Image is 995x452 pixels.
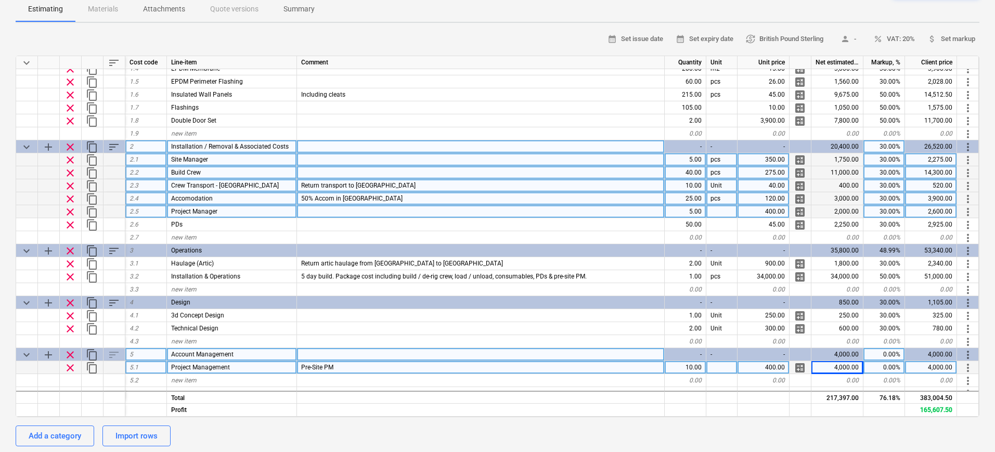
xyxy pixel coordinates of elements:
[905,322,957,335] div: 780.00
[86,141,98,153] span: Duplicate category
[863,140,905,153] div: 30.00%
[794,206,806,218] span: Manage detailed breakdown for the row
[665,283,706,296] div: 0.00
[962,297,974,309] span: More actions
[905,218,957,231] div: 2,925.00
[873,34,883,44] span: percent
[794,115,806,127] span: Manage detailed breakdown for the row
[811,244,863,257] div: 35,800.00
[738,153,790,166] div: 350.00
[665,348,706,361] div: -
[811,270,863,283] div: 34,000.00
[738,127,790,140] div: 0.00
[706,296,738,309] div: -
[738,309,790,322] div: 250.00
[738,322,790,335] div: 300.00
[962,180,974,192] span: More actions
[171,208,217,215] span: Project Manager
[64,271,76,283] span: Remove row
[676,33,733,45] span: Set expiry date
[841,34,850,44] span: person
[794,310,806,322] span: Manage detailed breakdown for the row
[171,117,216,124] span: Double Door Set
[738,244,790,257] div: -
[738,101,790,114] div: 10.00
[676,34,685,44] span: calendar_month
[171,156,208,163] span: Site Manager
[962,141,974,153] span: More actions
[738,166,790,179] div: 275.00
[905,387,957,400] div: 0.00
[738,387,790,400] div: 0.00
[742,31,828,47] button: British Pound Sterling
[905,404,957,417] div: 165,607.50
[811,127,863,140] div: 0.00
[665,101,706,114] div: 105.00
[811,335,863,348] div: 0.00
[665,127,706,140] div: 0.00
[665,192,706,205] div: 25.00
[665,205,706,218] div: 5.00
[811,361,863,374] div: 4,000.00
[665,361,706,374] div: 10.00
[738,218,790,231] div: 45.00
[86,349,98,361] span: Duplicate category
[811,179,863,192] div: 400.00
[863,361,905,374] div: 0.00%
[863,391,905,404] div: 76.18%
[608,34,617,44] span: calendar_month
[905,270,957,283] div: 51,000.00
[301,182,416,189] span: Return transport to Croydon
[171,143,289,150] span: Installation / Removal & Associated Costs
[905,283,957,296] div: 0.00
[905,348,957,361] div: 4,000.00
[86,258,98,270] span: Duplicate row
[86,245,98,257] span: Duplicate category
[863,101,905,114] div: 50.00%
[86,362,98,374] span: Duplicate row
[962,206,974,218] span: More actions
[665,75,706,88] div: 60.00
[863,374,905,387] div: 0.00%
[665,257,706,270] div: 2.00
[171,169,201,176] span: Build Crew
[102,426,171,446] button: Import rows
[86,219,98,231] span: Duplicate row
[794,219,806,231] span: Manage detailed breakdown for the row
[64,102,76,114] span: Remove row
[811,140,863,153] div: 20,400.00
[297,56,665,69] div: Comment
[64,297,76,309] span: Remove row
[86,102,98,114] span: Duplicate row
[665,166,706,179] div: 40.00
[86,206,98,218] span: Duplicate row
[962,323,974,335] span: More actions
[905,75,957,88] div: 2,028.00
[665,374,706,387] div: 0.00
[64,245,76,257] span: Remove row
[20,349,33,361] span: Collapse category
[665,153,706,166] div: 5.00
[86,180,98,192] span: Duplicate row
[905,140,957,153] div: 26,520.00
[665,335,706,348] div: 0.00
[130,169,138,176] span: 2.2
[811,114,863,127] div: 7,800.00
[811,88,863,101] div: 9,675.00
[665,179,706,192] div: 10.00
[962,310,974,322] span: More actions
[811,192,863,205] div: 3,000.00
[905,127,957,140] div: 0.00
[863,127,905,140] div: 0.00%
[927,33,975,45] span: Set markup
[171,91,232,98] span: Insulated Wall Panels
[671,31,738,47] button: Set expiry date
[130,117,138,124] span: 1.8
[665,88,706,101] div: 215.00
[64,349,76,361] span: Remove row
[962,193,974,205] span: More actions
[962,375,974,387] span: More actions
[64,89,76,101] span: Remove row
[811,387,863,400] div: 0.00
[28,4,63,15] p: Estimating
